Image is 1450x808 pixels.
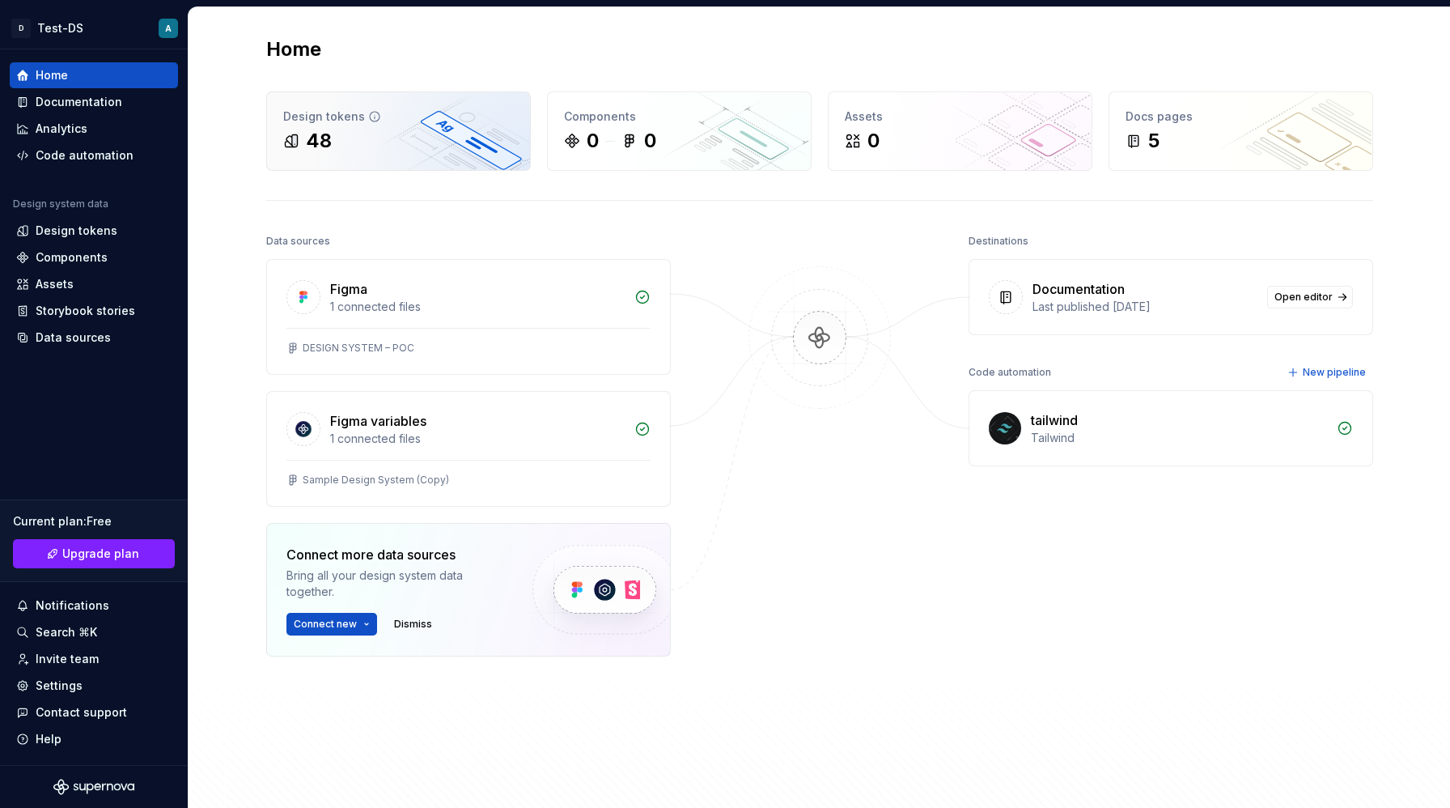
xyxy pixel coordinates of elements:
div: Destinations [969,230,1028,253]
a: Storybook stories [10,298,178,324]
a: Settings [10,673,178,699]
button: New pipeline [1283,361,1373,384]
div: 1 connected files [330,431,625,447]
div: Components [36,249,108,266]
div: Data sources [36,330,111,346]
div: Settings [36,678,83,694]
div: Docs pages [1126,108,1356,125]
div: 48 [306,128,332,154]
span: Dismiss [394,618,432,631]
div: D [11,19,31,38]
div: Design tokens [36,223,117,239]
div: DESIGN SYSTEM – POC [303,342,414,355]
div: Search ⌘K [36,624,97,640]
div: 0 [644,128,656,154]
button: DTest-DSA [3,11,184,45]
div: A [165,22,172,35]
span: Open editor [1274,291,1333,304]
div: Components [564,108,795,125]
div: Home [36,67,68,83]
a: Figma variables1 connected filesSample Design System (Copy) [266,391,671,507]
button: Dismiss [387,613,439,636]
button: Notifications [10,593,178,619]
a: Code automation [10,142,178,168]
a: Data sources [10,325,178,351]
div: 1 connected files [330,299,625,315]
span: Upgrade plan [62,546,139,562]
div: Sample Design System (Copy) [303,474,449,487]
div: Design tokens [283,108,514,125]
div: 5 [1148,128,1160,154]
a: Docs pages5 [1109,91,1373,171]
div: Tailwind [1031,430,1327,446]
button: Contact support [10,700,178,725]
div: Help [36,731,61,747]
h2: Home [266,36,321,62]
a: Analytics [10,116,178,142]
div: Test-DS [37,20,83,36]
div: Data sources [266,230,330,253]
div: Assets [36,276,74,292]
button: Connect new [286,613,377,636]
button: Search ⌘K [10,619,178,645]
div: Documentation [36,94,122,110]
div: Storybook stories [36,303,135,319]
div: Invite team [36,651,99,667]
a: Documentation [10,89,178,115]
div: Notifications [36,597,109,614]
div: Last published [DATE] [1032,299,1257,315]
a: Figma1 connected filesDESIGN SYSTEM – POC [266,259,671,375]
div: Contact support [36,704,127,721]
div: Assets [845,108,1075,125]
div: 0 [867,128,880,154]
a: Components00 [547,91,812,171]
a: Home [10,62,178,88]
a: Design tokens [10,218,178,244]
span: Connect new [294,618,357,631]
div: Code automation [969,361,1051,384]
div: Figma variables [330,411,426,431]
a: Invite team [10,646,178,672]
div: Design system data [13,198,108,211]
div: Bring all your design system data together. [286,568,505,600]
div: Connect more data sources [286,545,505,564]
div: Documentation [1032,279,1125,299]
a: Open editor [1267,286,1353,308]
a: Assets [10,271,178,297]
div: Figma [330,279,367,299]
a: Components [10,245,178,270]
span: New pipeline [1303,366,1366,379]
div: tailwind [1031,410,1078,430]
div: Analytics [36,121,87,137]
a: Assets0 [828,91,1092,171]
button: Help [10,726,178,752]
svg: Supernova Logo [53,779,134,795]
a: Upgrade plan [13,539,175,568]
a: Design tokens48 [266,91,531,171]
div: Code automation [36,147,134,164]
div: 0 [587,128,599,154]
div: Current plan : Free [13,513,175,529]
